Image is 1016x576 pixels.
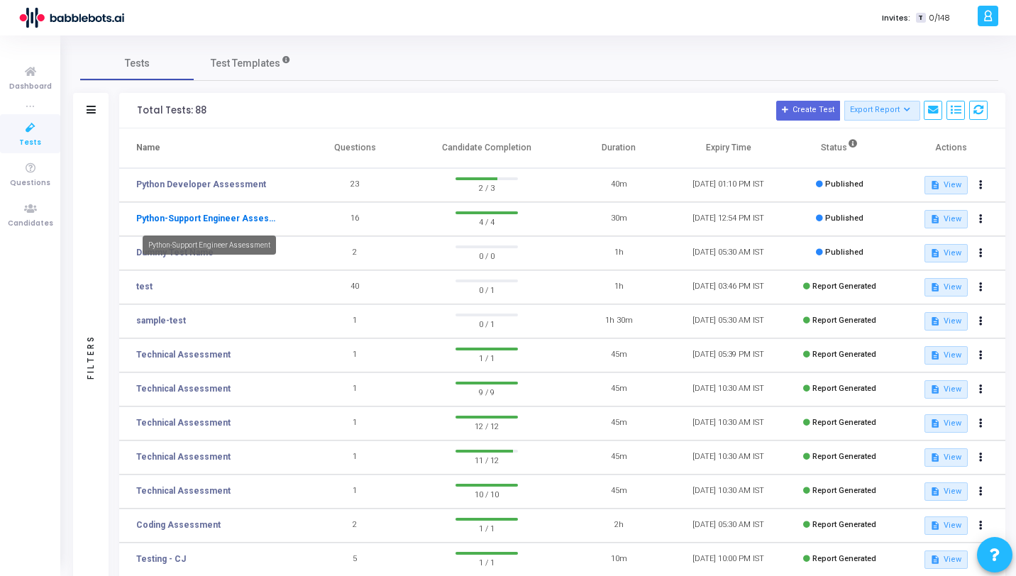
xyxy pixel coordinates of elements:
[930,248,940,258] mat-icon: description
[455,248,519,262] span: 0 / 0
[136,450,231,463] a: Technical Assessment
[924,210,968,228] button: View
[924,482,968,501] button: View
[783,128,895,168] th: Status
[924,346,968,365] button: View
[916,13,925,23] span: T
[673,372,783,406] td: [DATE] 10:30 AM IST
[812,282,876,291] span: Report Generated
[930,487,940,497] mat-icon: description
[812,350,876,359] span: Report Generated
[673,270,783,304] td: [DATE] 03:46 PM IST
[673,406,783,441] td: [DATE] 10:30 AM IST
[455,214,519,228] span: 4 / 4
[137,105,206,116] div: Total Tests: 88
[812,316,876,325] span: Report Generated
[136,553,186,565] a: Testing - CJ
[211,56,280,71] span: Test Templates
[19,137,41,149] span: Tests
[564,406,674,441] td: 45m
[673,168,783,202] td: [DATE] 01:10 PM IST
[924,278,968,297] button: View
[300,338,410,372] td: 1
[300,202,410,236] td: 16
[9,81,52,93] span: Dashboard
[136,212,278,225] a: Python-Support Engineer Assessment
[564,441,674,475] td: 45m
[930,555,940,565] mat-icon: description
[673,202,783,236] td: [DATE] 12:54 PM IST
[119,128,300,168] th: Name
[924,448,968,467] button: View
[924,176,968,194] button: View
[8,218,53,230] span: Candidates
[930,214,940,224] mat-icon: description
[812,554,876,563] span: Report Generated
[929,12,950,24] span: 0/148
[564,270,674,304] td: 1h
[930,282,940,292] mat-icon: description
[136,416,231,429] a: Technical Assessment
[882,12,910,24] label: Invites:
[564,128,674,168] th: Duration
[564,202,674,236] td: 30m
[564,168,674,202] td: 40m
[455,419,519,433] span: 12 / 12
[825,214,863,223] span: Published
[924,516,968,535] button: View
[564,338,674,372] td: 45m
[455,384,519,399] span: 9 / 9
[924,312,968,331] button: View
[924,550,968,569] button: View
[930,384,940,394] mat-icon: description
[924,380,968,399] button: View
[825,248,863,257] span: Published
[924,414,968,433] button: View
[673,128,783,168] th: Expiry Time
[455,350,519,365] span: 1 / 1
[300,270,410,304] td: 40
[300,509,410,543] td: 2
[673,441,783,475] td: [DATE] 10:30 AM IST
[930,521,940,531] mat-icon: description
[455,316,519,331] span: 0 / 1
[924,244,968,262] button: View
[564,475,674,509] td: 45m
[812,486,876,495] span: Report Generated
[300,372,410,406] td: 1
[455,282,519,297] span: 0 / 1
[930,316,940,326] mat-icon: description
[300,236,410,270] td: 2
[812,384,876,393] span: Report Generated
[564,236,674,270] td: 1h
[136,519,221,531] a: Coding Assessment
[300,406,410,441] td: 1
[84,279,97,435] div: Filters
[564,509,674,543] td: 2h
[136,348,231,361] a: Technical Assessment
[776,101,840,121] button: Create Test
[300,475,410,509] td: 1
[136,178,266,191] a: Python Developer Assessment
[455,180,519,194] span: 2 / 3
[930,180,940,190] mat-icon: description
[143,236,276,255] div: Python-Support Engineer Assessment
[673,304,783,338] td: [DATE] 05:30 AM IST
[673,236,783,270] td: [DATE] 05:30 AM IST
[300,168,410,202] td: 23
[136,314,186,327] a: sample-test
[455,487,519,501] span: 10 / 10
[930,350,940,360] mat-icon: description
[812,520,876,529] span: Report Generated
[825,179,863,189] span: Published
[844,101,920,121] button: Export Report
[930,453,940,463] mat-icon: description
[895,128,1005,168] th: Actions
[136,484,231,497] a: Technical Assessment
[812,418,876,427] span: Report Generated
[455,521,519,535] span: 1 / 1
[564,304,674,338] td: 1h 30m
[10,177,50,189] span: Questions
[136,382,231,395] a: Technical Assessment
[455,453,519,467] span: 11 / 12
